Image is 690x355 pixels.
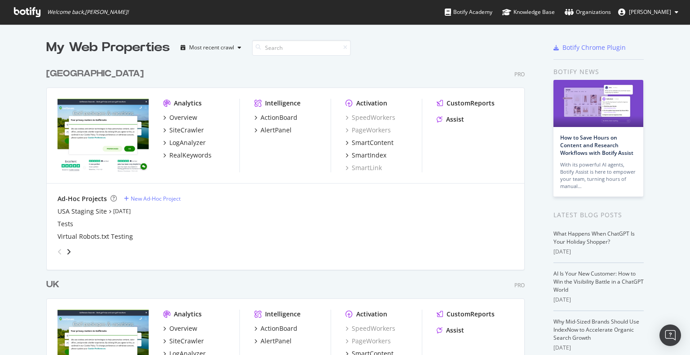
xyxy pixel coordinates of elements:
div: CustomReports [447,99,495,108]
a: [DATE] [113,207,131,215]
a: Botify Chrome Plugin [553,43,626,52]
a: How to Save Hours on Content and Research Workflows with Botify Assist [560,134,633,157]
div: [DATE] [553,344,644,352]
div: angle-left [54,245,66,259]
div: Botify Chrome Plugin [562,43,626,52]
a: SmartLink [345,163,382,172]
div: My Web Properties [46,39,170,57]
div: With its powerful AI agents, Botify Assist is here to empower your team, turning hours of manual… [560,161,637,190]
div: [DATE] [553,248,644,256]
a: PageWorkers [345,126,391,135]
a: CustomReports [437,99,495,108]
div: Open Intercom Messenger [659,324,681,346]
a: ActionBoard [254,324,297,333]
div: Overview [169,324,197,333]
a: SpeedWorkers [345,113,395,122]
a: Assist [437,115,464,124]
div: CustomReports [447,310,495,319]
a: AlertPanel [254,126,292,135]
div: LogAnalyzer [169,138,206,147]
a: Overview [163,113,197,122]
input: Search [252,40,351,56]
div: Overview [169,113,197,122]
div: AlertPanel [261,337,292,346]
a: New Ad-Hoc Project [124,195,181,202]
a: LogAnalyzer [163,138,206,147]
div: Botify Academy [445,8,492,17]
a: SiteCrawler [163,337,204,346]
div: SiteCrawler [169,126,204,135]
div: Activation [356,99,387,108]
div: Analytics [174,99,202,108]
div: Most recent crawl [189,45,234,50]
div: New Ad-Hoc Project [131,195,181,202]
a: SmartIndex [345,151,386,160]
a: USA Staging Site [57,207,107,216]
div: SiteCrawler [169,337,204,346]
a: Overview [163,324,197,333]
div: RealKeywords [169,151,212,160]
a: Assist [437,326,464,335]
div: ActionBoard [261,324,297,333]
img: How to Save Hours on Content and Research Workflows with Botify Assist [553,80,643,127]
div: Activation [356,310,387,319]
div: Latest Blog Posts [553,210,644,220]
a: What Happens When ChatGPT Is Your Holiday Shopper? [553,230,635,245]
div: Analytics [174,310,202,319]
div: Botify news [553,67,644,77]
span: Sara Kennedy [629,8,671,16]
a: AI Is Your New Customer: How to Win the Visibility Battle in a ChatGPT World [553,270,644,294]
button: Most recent crawl [177,40,245,55]
div: AlertPanel [261,126,292,135]
a: AlertPanel [254,337,292,346]
div: Organizations [565,8,611,17]
span: Welcome back, [PERSON_NAME] ! [47,9,128,16]
div: Assist [446,115,464,124]
a: [GEOGRAPHIC_DATA] [46,67,147,80]
div: Assist [446,326,464,335]
div: ActionBoard [261,113,297,122]
div: angle-right [66,247,72,256]
div: Pro [514,70,525,78]
a: Tests [57,219,73,228]
a: Virtual Robots.txt Testing [57,232,133,241]
div: SmartIndex [352,151,386,160]
button: [PERSON_NAME] [611,5,686,19]
a: SiteCrawler [163,126,204,135]
a: RealKeywords [163,151,212,160]
div: SmartContent [352,138,394,147]
div: Ad-Hoc Projects [57,194,107,203]
img: www.golfbreaks.com/en-us/ [57,99,149,171]
div: Pro [514,281,525,289]
div: [DATE] [553,296,644,304]
a: UK [46,278,63,291]
a: SpeedWorkers [345,324,395,333]
a: PageWorkers [345,337,391,346]
div: Intelligence [265,310,301,319]
div: Intelligence [265,99,301,108]
a: ActionBoard [254,113,297,122]
a: CustomReports [437,310,495,319]
a: Why Mid-Sized Brands Should Use IndexNow to Accelerate Organic Search Growth [553,318,639,342]
div: UK [46,278,59,291]
div: Knowledge Base [502,8,555,17]
a: SmartContent [345,138,394,147]
div: [GEOGRAPHIC_DATA] [46,67,144,80]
